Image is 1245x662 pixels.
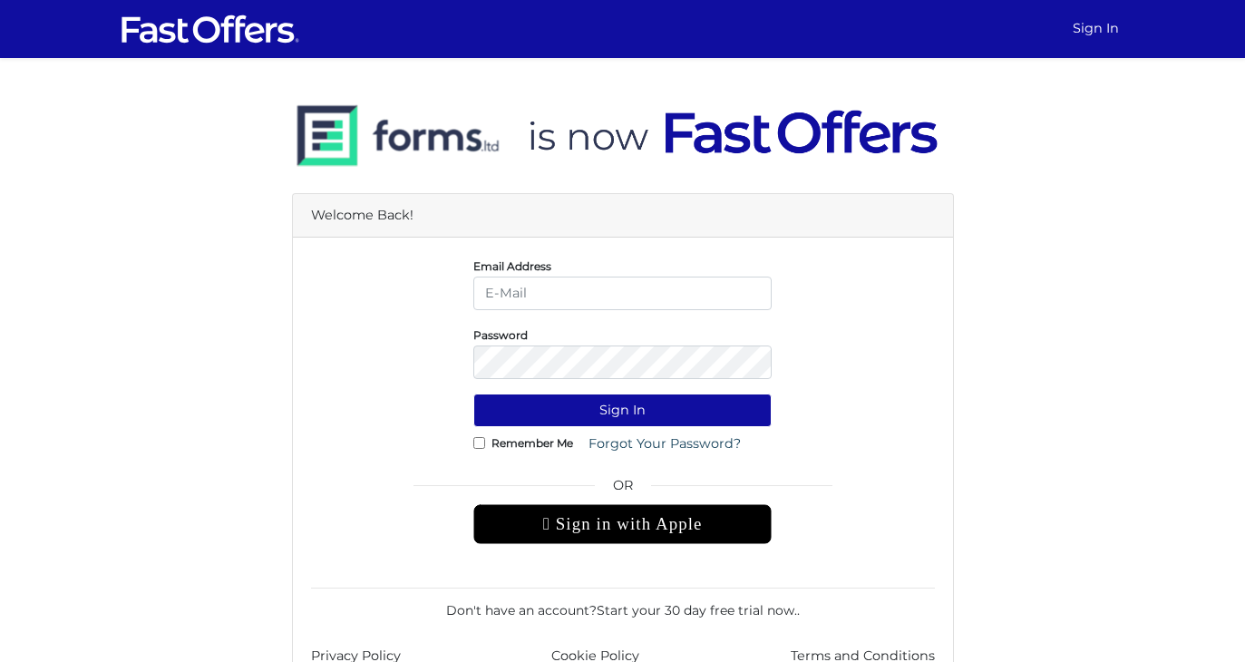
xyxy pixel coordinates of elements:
a: Sign In [1065,11,1126,46]
label: Password [473,333,528,337]
label: Email Address [473,264,551,268]
a: Forgot Your Password? [577,427,753,461]
a: Start your 30 day free trial now. [597,602,797,618]
span: OR [473,475,772,504]
div: Sign in with Apple [473,504,772,544]
div: Welcome Back! [293,194,953,238]
button: Sign In [473,394,772,427]
div: Don't have an account? . [311,588,935,620]
input: E-Mail [473,277,772,310]
label: Remember Me [491,441,573,445]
